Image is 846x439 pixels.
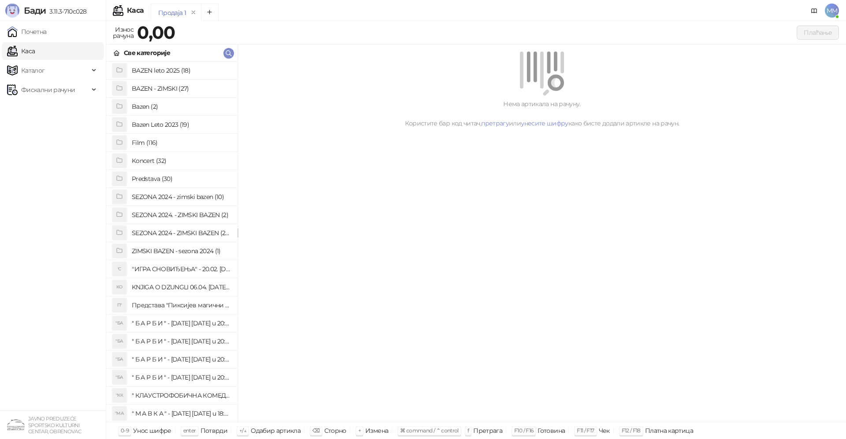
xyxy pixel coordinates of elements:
[481,119,509,127] a: претрагу
[132,406,230,421] h4: " М А В К А " - [DATE] [DATE] u 18:00:00
[521,119,568,127] a: унесите шифру
[132,172,230,186] h4: Predstava (30)
[24,5,46,16] span: Бади
[132,352,230,366] h4: " Б А Р Б И " - [DATE] [DATE] u 20:00:00
[251,425,301,436] div: Одабир артикла
[132,334,230,348] h4: " Б А Р Б И " - [DATE] [DATE] u 20:00:00
[7,42,35,60] a: Каса
[183,427,196,434] span: enter
[132,154,230,168] h4: Koncert (32)
[201,4,219,21] button: Add tab
[112,316,126,330] div: "БА
[132,136,230,150] h4: Film (116)
[112,370,126,384] div: "БА
[312,427,319,434] span: ⌫
[132,244,230,258] h4: ZIMSKI BAZEN - sezona 2024 (1)
[400,427,459,434] span: ⌘ command / ⌃ control
[132,118,230,132] h4: Bazen Leto 2023 (19)
[132,298,230,312] h4: Представа "Пиксијев магични шоу" 20.09. [DATE] u 12:00:00
[132,100,230,114] h4: Bazen (2)
[112,298,126,312] div: П"
[106,62,237,422] div: grid
[200,425,228,436] div: Потврди
[577,427,594,434] span: F11 / F17
[46,7,86,15] span: 3.11.3-710c028
[124,48,170,58] div: Све категорије
[132,226,230,240] h4: SEZONA 2024 - ZIMSKI BAZEN (28)
[28,416,81,435] small: JAVNO PREDUZEĆE SPORTSKO KULTURNI CENTAR, OBRENOVAC
[365,425,388,436] div: Измена
[239,427,246,434] span: ↑/↓
[21,62,45,79] span: Каталог
[132,63,230,77] h4: BAZEN leto 2025 (18)
[133,425,171,436] div: Унос шифре
[112,280,126,294] div: KO
[599,425,610,436] div: Чек
[622,427,641,434] span: F12 / F18
[7,416,25,434] img: 64x64-companyLogo-4a28e1f8-f217-46d7-badd-69a834a81aaf.png
[797,26,839,40] button: Плаћање
[825,4,839,18] span: MM
[127,7,144,14] div: Каса
[468,427,469,434] span: f
[132,388,230,402] h4: " КЛАУСТРОФОБИЧНА КОМЕДИЈА"-[DATE] [DATE] u 20:00:00
[158,8,186,18] div: Продаја 1
[514,427,533,434] span: F10 / F16
[112,406,126,421] div: "МА
[132,370,230,384] h4: " Б А Р Б И " - [DATE] [DATE] u 20:00:00
[132,262,230,276] h4: ''ИГРА СНОВИЂЕЊА'' - 20.02. [DATE] u 19:00:00
[807,4,821,18] a: Документација
[645,425,693,436] div: Платна картица
[188,9,199,16] button: remove
[324,425,346,436] div: Сторно
[112,334,126,348] div: "БА
[358,427,361,434] span: +
[538,425,565,436] div: Готовина
[132,316,230,330] h4: " Б А Р Б И " - [DATE] [DATE] u 20:00:00
[132,190,230,204] h4: SEZONA 2024 - zimski bazen (10)
[5,4,19,18] img: Logo
[112,352,126,366] div: "БА
[137,22,175,43] strong: 0,00
[112,262,126,276] div: 'С
[132,280,230,294] h4: KNJIGA O DZUNGLI 06.04. [DATE] u 18:00:00
[7,23,47,41] a: Почетна
[112,388,126,402] div: "КК
[473,425,502,436] div: Претрага
[111,24,135,41] div: Износ рачуна
[249,99,835,128] div: Нема артикала на рачуну. Користите бар код читач, или како бисте додали артикле на рачун.
[132,81,230,96] h4: BAZEN - ZIMSKI (27)
[121,427,129,434] span: 0-9
[21,81,75,99] span: Фискални рачуни
[132,208,230,222] h4: SEZONA 2024. - ZIMSKI BAZEN (2)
